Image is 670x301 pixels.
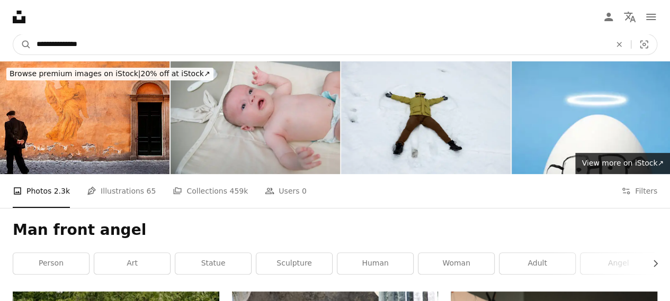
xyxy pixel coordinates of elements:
a: angel [580,253,656,274]
button: Filters [621,174,657,208]
button: scroll list to the right [646,253,657,274]
span: Browse premium images on iStock | [10,69,140,78]
span: 65 [147,185,156,197]
span: View more on iStock ↗ [582,159,664,167]
span: 0 [302,185,307,197]
button: Visual search [631,34,657,54]
a: woman [418,253,494,274]
span: 459k [229,185,248,197]
button: Clear [608,34,631,54]
a: Users 0 [265,174,307,208]
img: Beautiful happy newborn baby lying [171,61,340,174]
button: Search Unsplash [13,34,31,54]
img: A happy man in a yellow jacket lies in the snow and shows a snow angel. [341,61,511,174]
a: statue [175,253,251,274]
h1: Man front angel [13,221,657,240]
a: Home — Unsplash [13,11,25,23]
button: Menu [640,6,662,28]
a: Illustrations 65 [87,174,156,208]
a: person [13,253,89,274]
a: adult [499,253,575,274]
a: human [337,253,413,274]
a: art [94,253,170,274]
a: View more on iStock↗ [575,153,670,174]
a: Log in / Sign up [598,6,619,28]
form: Find visuals sitewide [13,34,657,55]
a: Collections 459k [173,174,248,208]
button: Language [619,6,640,28]
span: 20% off at iStock ↗ [10,69,210,78]
a: sculpture [256,253,332,274]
